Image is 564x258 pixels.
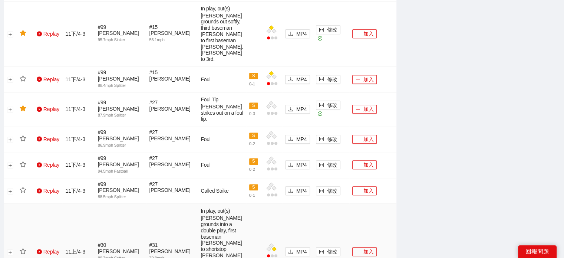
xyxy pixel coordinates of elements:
span: column-width [319,102,324,108]
button: column-width修改 [316,247,340,256]
span: S [249,184,258,191]
span: MP4 [296,30,307,38]
span: 修改 [327,26,337,34]
span: 87.9 mph Splitter [98,113,126,117]
span: plus [355,31,360,37]
span: # 15 [PERSON_NAME] [149,24,195,43]
span: MP4 [296,161,307,169]
button: column-width修改 [316,135,340,144]
span: play-circle [37,249,42,254]
span: # 99 [PERSON_NAME] [98,129,144,148]
span: # 27 [PERSON_NAME] [149,181,195,200]
span: play-circle [37,162,42,167]
button: downloadMP4 [285,160,310,169]
span: 11 下 / 4 - 3 [65,162,85,168]
span: In play, out(s) [201,6,243,62]
a: Replay [37,188,59,194]
span: plus [355,107,360,112]
button: plus加入 [352,160,377,169]
button: column-width修改 [316,186,340,195]
span: 0 - 3 [249,111,255,116]
button: plus加入 [352,135,377,144]
button: plus加入 [352,247,377,256]
span: column-width [319,76,324,82]
span: star [20,105,26,112]
span: 11 下 / 4 - 3 [65,188,85,194]
button: plus加入 [352,105,377,114]
span: # 99 [PERSON_NAME] [98,99,144,118]
span: column-width [319,249,324,255]
a: Replay [37,249,59,255]
button: 展開行 [7,77,13,83]
span: Foul [201,76,211,82]
button: downloadMP4 [285,75,310,84]
span: S [249,102,258,109]
span: download [288,107,293,112]
span: 11 下 / 4 - 3 [65,76,85,82]
span: plus [355,249,360,255]
span: 修改 [327,135,337,143]
span: 0 - 2 [249,167,255,172]
span: 11 下 / 4 - 3 [65,106,85,112]
span: download [288,136,293,142]
button: column-width修改 [316,25,340,34]
span: play-circle [37,188,42,193]
span: 11 下 / 4 - 3 [65,136,85,142]
span: 88.5 mph Splitter [98,195,126,199]
span: MP4 [296,187,307,195]
span: star [20,135,26,142]
span: 0 - 1 [249,82,255,86]
span: plus [355,162,360,168]
span: [PERSON_NAME] grounds out softly, third baseman [PERSON_NAME] to first baseman [PERSON_NAME]. [PE... [201,13,243,62]
button: 展開行 [7,163,13,169]
span: download [288,188,293,194]
span: download [288,76,293,82]
button: 展開行 [7,249,13,255]
span: play-circle [37,107,42,112]
span: play-circle [37,136,42,141]
span: 88.4 mph Splitter [98,83,126,88]
button: plus加入 [352,29,377,38]
span: 0 - 1 [249,193,255,197]
span: download [288,31,293,37]
button: downloadMP4 [285,135,310,144]
button: plus加入 [352,186,377,195]
span: # 15 [PERSON_NAME] [149,69,195,88]
span: 修改 [327,248,337,256]
button: 展開行 [7,31,13,37]
span: # 27 [PERSON_NAME] [149,155,195,174]
button: downloadMP4 [285,105,310,114]
span: # 27 [PERSON_NAME] [149,99,195,118]
a: Replay [37,31,59,37]
span: column-width [319,27,324,33]
button: downloadMP4 [285,186,310,195]
a: Replay [37,76,59,82]
span: [PERSON_NAME] strikes out on a foul tip. [201,104,243,122]
span: # 99 [PERSON_NAME] [98,155,144,174]
button: downloadMP4 [285,29,310,38]
span: column-width [319,162,324,168]
span: 修改 [327,187,337,195]
button: 展開行 [7,107,13,112]
span: 11 下 / 4 - 3 [65,31,85,37]
span: download [288,162,293,168]
a: Replay [37,162,59,168]
span: download [288,249,293,255]
button: column-width修改 [316,75,340,84]
span: check-circle [318,36,323,41]
span: S [249,73,258,79]
span: play-circle [37,76,42,82]
span: # 99 [PERSON_NAME] [98,181,144,200]
span: 95.7 mph Sinker [98,37,125,42]
span: star [20,161,26,168]
span: 11 上 / 4 - 3 [65,249,85,255]
span: column-width [319,188,324,194]
span: star [20,75,26,82]
span: S [249,133,258,139]
span: Called Strike [201,188,229,194]
span: star [20,248,26,255]
span: 86.9 mph Splitter [98,143,126,147]
span: 修改 [327,101,337,109]
a: Replay [37,106,59,112]
button: column-width修改 [316,101,340,110]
